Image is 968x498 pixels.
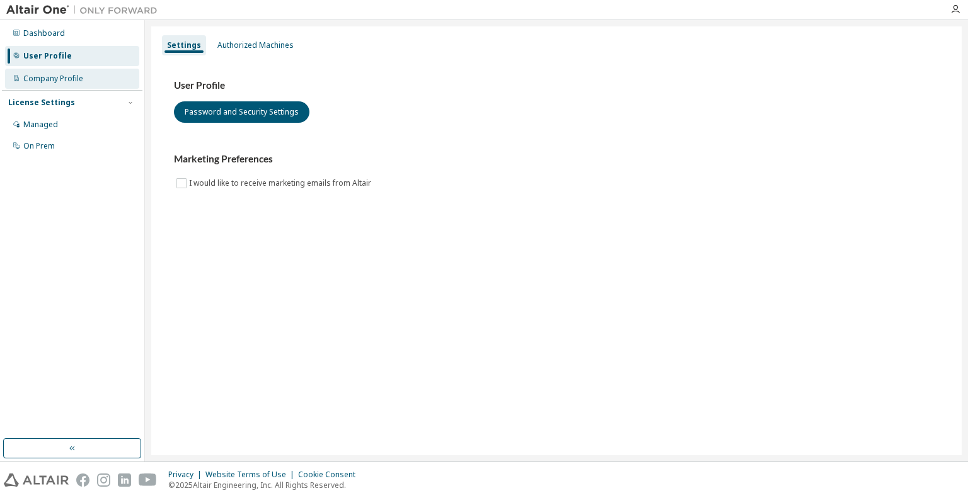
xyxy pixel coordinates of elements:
h3: User Profile [174,79,939,92]
img: linkedin.svg [118,473,131,487]
div: Authorized Machines [217,40,294,50]
img: facebook.svg [76,473,89,487]
div: Dashboard [23,28,65,38]
img: instagram.svg [97,473,110,487]
h3: Marketing Preferences [174,153,939,166]
img: altair_logo.svg [4,473,69,487]
img: youtube.svg [139,473,157,487]
div: User Profile [23,51,72,61]
label: I would like to receive marketing emails from Altair [189,176,374,191]
div: Cookie Consent [298,470,363,480]
div: Company Profile [23,74,83,84]
div: License Settings [8,98,75,108]
p: © 2025 Altair Engineering, Inc. All Rights Reserved. [168,480,363,490]
button: Password and Security Settings [174,101,309,123]
div: Website Terms of Use [205,470,298,480]
img: Altair One [6,4,164,16]
div: On Prem [23,141,55,151]
div: Settings [167,40,201,50]
div: Managed [23,120,58,130]
div: Privacy [168,470,205,480]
